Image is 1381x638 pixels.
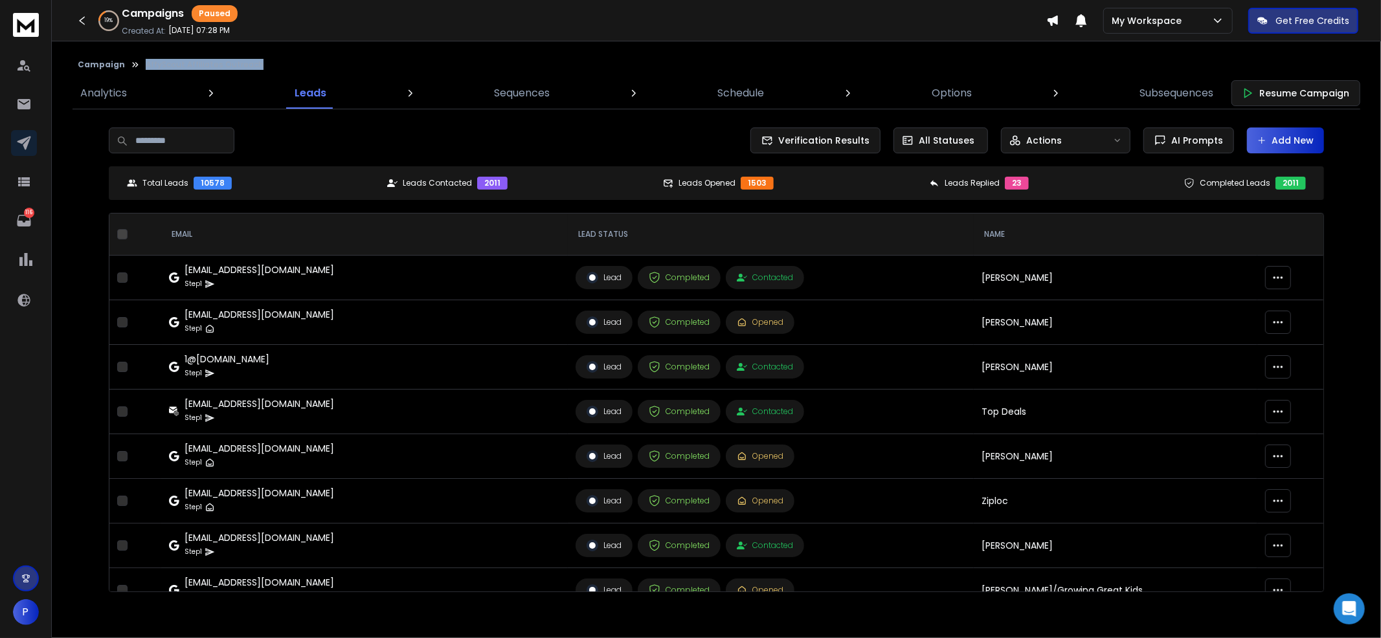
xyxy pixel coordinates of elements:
button: Verification Results [750,127,881,153]
p: Actions [1026,134,1062,147]
p: Total Leads [142,178,188,188]
p: All Statuses [919,134,974,147]
p: Options [932,85,972,101]
div: Completed [649,584,710,596]
p: Subsequences [1140,85,1213,101]
div: Completed [649,406,710,417]
p: 19 % [105,17,113,25]
p: Step 1 [185,545,202,558]
div: 1@[DOMAIN_NAME] [185,353,269,366]
h1: Campaigns [122,6,184,21]
div: 23 [1005,177,1029,190]
p: Leads [295,85,326,101]
div: Lead [587,584,622,596]
p: My Workspace [1112,14,1187,27]
p: Leads Contacted [403,178,472,188]
p: Step 1 [185,367,202,380]
p: Created At: [122,26,166,36]
div: 10578 [194,177,232,190]
th: NAME [974,214,1257,256]
div: 1503 [741,177,774,190]
button: AI Prompts [1143,127,1234,153]
button: Campaign [78,60,125,70]
div: [EMAIL_ADDRESS][DOMAIN_NAME] [185,442,334,455]
div: Completed [649,495,710,507]
a: Subsequences [1132,78,1221,109]
div: Completed [649,316,710,328]
div: Contacted [737,406,793,417]
div: Opened [737,585,783,595]
td: Top Deals [974,390,1257,434]
div: Lead [587,450,622,462]
div: Paused [192,5,238,22]
td: [PERSON_NAME] [974,523,1257,568]
p: [DATE] 07:28 PM [168,25,230,36]
div: Open Intercom Messenger [1334,593,1365,624]
p: Leads Opened [679,178,735,188]
span: AI Prompts [1166,134,1223,147]
div: [EMAIL_ADDRESS][DOMAIN_NAME] [185,576,334,589]
button: P [13,599,39,625]
div: Lead [587,272,622,283]
div: 2011 [477,177,508,190]
p: Sequences [494,85,550,101]
div: Completed [649,540,710,551]
div: [EMAIL_ADDRESS][DOMAIN_NAME] [185,308,334,321]
button: Add New [1247,127,1324,153]
div: Opened [737,496,783,506]
p: 116 [24,208,34,218]
td: [PERSON_NAME]/Growing Great Kids [974,568,1257,613]
a: Options [924,78,980,109]
a: 116 [11,208,37,234]
a: Leads [287,78,334,109]
a: Analytics [73,78,135,109]
p: Step 1 [185,278,202,291]
div: Lead [587,540,622,551]
p: Step 1 [185,501,202,514]
div: Contacted [737,362,793,372]
div: Lead [587,406,622,417]
th: EMAIL [161,214,568,256]
td: [PERSON_NAME] [974,345,1257,390]
td: Ziploc [974,479,1257,523]
p: Step 1 [185,590,202,603]
div: Contacted [737,540,793,551]
p: AffyScout Affiliates Outreach [146,60,264,70]
p: Step 1 [185,412,202,424]
div: 2011 [1275,177,1306,190]
img: logo [13,13,39,37]
div: [EMAIL_ADDRESS][DOMAIN_NAME] [185,263,334,276]
a: Schedule [710,78,772,109]
div: Opened [737,451,783,461]
div: Completed [649,450,710,462]
div: Lead [587,495,622,507]
p: Step 1 [185,456,202,469]
p: Completed Leads [1200,178,1270,188]
span: Verification Results [773,134,870,147]
div: [EMAIL_ADDRESS][DOMAIN_NAME] [185,397,334,410]
div: [EMAIL_ADDRESS][DOMAIN_NAME] [185,531,334,544]
div: Opened [737,317,783,327]
div: Lead [587,316,622,328]
p: Leads Replied [945,178,1000,188]
button: Get Free Credits [1248,8,1358,34]
p: Schedule [717,85,764,101]
div: [EMAIL_ADDRESS][DOMAIN_NAME] [185,487,334,500]
a: Sequences [486,78,557,109]
p: Step 1 [185,322,202,335]
td: [PERSON_NAME] [974,300,1257,345]
p: Get Free Credits [1275,14,1349,27]
th: LEAD STATUS [568,214,974,256]
div: Contacted [737,272,793,283]
td: [PERSON_NAME] [974,256,1257,300]
div: Completed [649,361,710,373]
td: [PERSON_NAME] [974,434,1257,479]
p: Analytics [80,85,127,101]
button: Resume Campaign [1231,80,1360,106]
div: Completed [649,272,710,283]
div: Lead [587,361,622,373]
